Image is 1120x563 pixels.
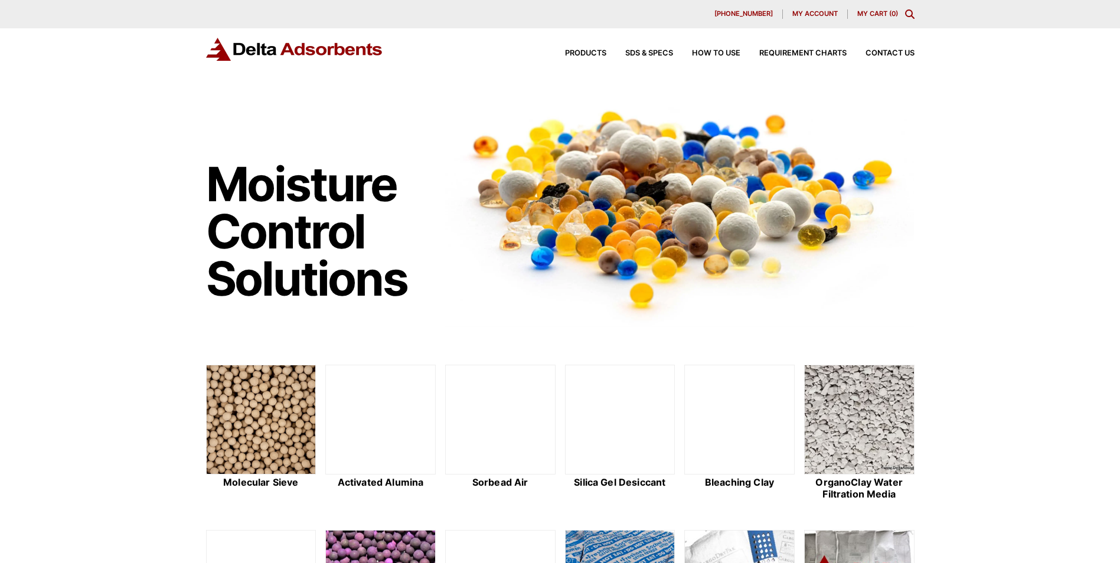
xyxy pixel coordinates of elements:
[565,365,675,502] a: Silica Gel Desiccant
[673,50,740,57] a: How to Use
[866,50,915,57] span: Contact Us
[847,50,915,57] a: Contact Us
[206,365,316,502] a: Molecular Sieve
[684,365,795,502] a: Bleaching Clay
[804,477,915,499] h2: OrganoClay Water Filtration Media
[692,50,740,57] span: How to Use
[445,89,915,327] img: Image
[625,50,673,57] span: SDS & SPECS
[546,50,606,57] a: Products
[206,161,434,302] h1: Moisture Control Solutions
[325,477,436,488] h2: Activated Alumina
[783,9,848,19] a: My account
[792,11,838,17] span: My account
[565,477,675,488] h2: Silica Gel Desiccant
[565,50,606,57] span: Products
[206,38,383,61] img: Delta Adsorbents
[804,365,915,502] a: OrganoClay Water Filtration Media
[740,50,847,57] a: Requirement Charts
[905,9,915,19] div: Toggle Modal Content
[206,477,316,488] h2: Molecular Sieve
[606,50,673,57] a: SDS & SPECS
[857,9,898,18] a: My Cart (0)
[684,477,795,488] h2: Bleaching Clay
[759,50,847,57] span: Requirement Charts
[445,365,556,502] a: Sorbead Air
[445,477,556,488] h2: Sorbead Air
[705,9,783,19] a: [PHONE_NUMBER]
[892,9,896,18] span: 0
[714,11,773,17] span: [PHONE_NUMBER]
[325,365,436,502] a: Activated Alumina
